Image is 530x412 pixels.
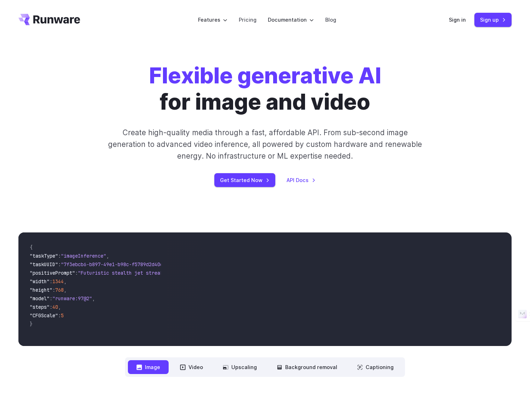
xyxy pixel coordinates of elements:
[64,287,67,293] span: ,
[128,360,169,374] button: Image
[52,287,55,293] span: :
[107,127,423,162] p: Create high-quality media through a fast, affordable API. From sub-second image generation to adv...
[30,278,50,285] span: "width"
[349,360,402,374] button: Captioning
[64,278,67,285] span: ,
[325,16,336,24] a: Blog
[30,253,58,259] span: "taskType"
[30,270,75,276] span: "positivePrompt"
[92,295,95,302] span: ,
[52,304,58,310] span: 40
[58,304,61,310] span: ,
[149,62,381,115] h1: for image and video
[268,16,314,24] label: Documentation
[268,360,346,374] button: Background removal
[78,270,336,276] span: "Futuristic stealth jet streaking through a neon-lit cityscape with glowing purple exhaust"
[55,287,64,293] span: 768
[30,261,58,268] span: "taskUUID"
[50,278,52,285] span: :
[50,304,52,310] span: :
[75,270,78,276] span: :
[58,261,61,268] span: :
[30,321,33,327] span: }
[106,253,109,259] span: ,
[61,261,169,268] span: "7f3ebcb6-b897-49e1-b98c-f5789d2d40d7"
[61,253,106,259] span: "imageInference"
[58,253,61,259] span: :
[287,176,316,184] a: API Docs
[149,62,381,89] strong: Flexible generative AI
[52,295,92,302] span: "runware:97@2"
[214,173,275,187] a: Get Started Now
[58,312,61,319] span: :
[30,244,33,251] span: {
[474,13,512,27] a: Sign up
[30,295,50,302] span: "model"
[449,16,466,24] a: Sign in
[239,16,256,24] a: Pricing
[30,287,52,293] span: "height"
[214,360,265,374] button: Upscaling
[18,14,80,25] a: Go to /
[30,304,50,310] span: "steps"
[52,278,64,285] span: 1344
[171,360,212,374] button: Video
[61,312,64,319] span: 5
[198,16,227,24] label: Features
[30,312,58,319] span: "CFGScale"
[50,295,52,302] span: :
